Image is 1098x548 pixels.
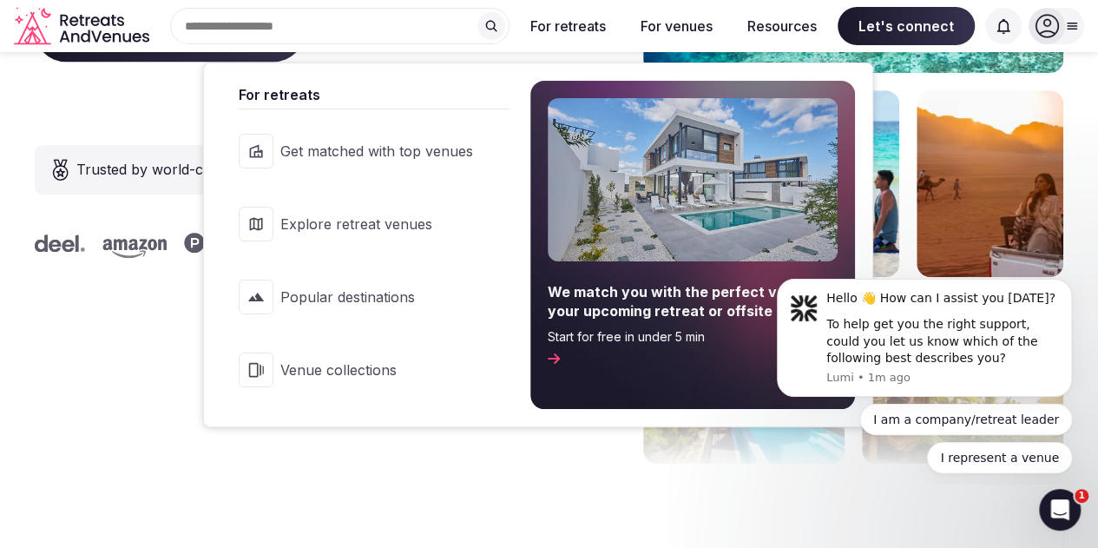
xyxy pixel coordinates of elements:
a: Get matched with top venues [221,116,510,186]
span: Venue collections [280,360,473,380]
button: Resources [733,7,831,45]
span: Start for free in under 5 min [548,328,838,346]
button: For venues [627,7,727,45]
svg: Deel company logo [31,234,82,252]
span: Get matched with top venues [280,142,473,161]
img: For retreats [548,98,838,261]
span: For retreats [239,84,510,105]
button: For retreats [516,7,620,45]
a: Popular destinations [221,262,510,332]
iframe: Intercom live chat [1039,489,1081,531]
span: We match you with the perfect venue for your upcoming retreat or offsite [548,282,838,321]
iframe: Intercom notifications message [751,265,1098,484]
span: Trusted by world-class companies like [76,159,330,180]
svg: Retreats and Venues company logo [14,7,153,46]
span: Explore retreat venues [280,215,473,234]
a: We match you with the perfect venue for your upcoming retreat or offsiteStart for free in under 5... [530,81,855,409]
a: Venue collections [221,335,510,405]
img: woman sitting in back of truck with camels [917,90,1063,277]
span: Let's connect [838,7,975,45]
span: 1 [1075,489,1088,503]
a: Visit the homepage [14,7,153,46]
a: Explore retreat venues [221,189,510,259]
span: Popular destinations [280,287,473,307]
